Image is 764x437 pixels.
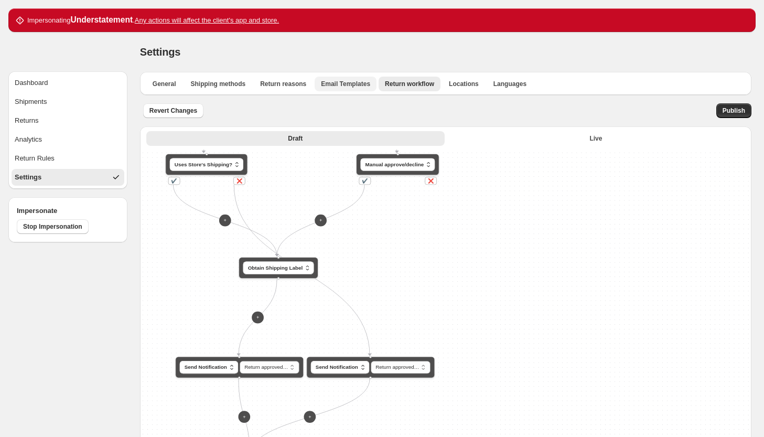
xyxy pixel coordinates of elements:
span: Return workflow [385,80,434,88]
button: Shipments [12,93,124,110]
div: Manual approve/decline✔️❌ [356,154,439,175]
span: General [153,80,176,88]
span: Locations [449,80,479,88]
span: Stop Impersonation [23,222,82,231]
button: Dashboard [12,74,124,91]
div: Settings [15,172,41,183]
button: + [252,312,264,324]
button: Obtain Shipping Label [243,262,314,274]
div: Obtain Shipping Label [239,257,318,279]
span: Manual approve/decline [365,161,424,168]
button: Revert Changes [143,103,203,118]
span: Send Notification [316,364,358,371]
span: Revert Changes [149,106,197,115]
span: Shipping methods [191,80,246,88]
span: Settings [140,46,180,58]
u: Any actions will affect the client's app and store. [135,16,279,24]
p: Impersonating . [27,15,279,26]
button: Stop Impersonation [17,219,89,234]
button: + [304,411,316,423]
button: Live version [447,131,745,146]
h4: Impersonate [17,206,119,216]
div: Return Rules [15,153,55,164]
button: Draft version [146,131,445,146]
div: Send Notification [175,357,304,378]
span: Email Templates [321,80,370,88]
span: Languages [493,80,526,88]
strong: Understatement [70,15,133,24]
div: Analytics [15,134,42,145]
button: Returns [12,112,124,129]
span: Send Notification [185,364,227,371]
g: Edge from 03fa4962-75e9-4e74-906a-f9511882872d to d7be422b-688d-4645-86d2-89352194400f [173,185,277,256]
button: Settings [12,169,124,186]
div: Send Notification [306,357,435,378]
g: Edge from default_flag to 03fa4962-75e9-4e74-906a-f9511882872d [203,77,295,153]
button: Analytics [12,131,124,148]
div: Returns [15,115,39,126]
div: Uses Store's Shipping?✔️❌ [165,154,248,175]
span: Uses Store's Shipping? [175,161,232,168]
div: Dashboard [15,78,48,88]
span: Return reasons [260,80,306,88]
button: + [315,215,327,227]
span: Obtain Shipping Label [248,264,303,272]
span: Live [589,134,602,143]
button: + [238,411,250,423]
div: Shipments [15,97,47,107]
g: Edge from 03fa4962-75e9-4e74-906a-f9511882872d to 18da7ce6-733f-4c7c-8c52-1b72f44448ca [234,185,370,356]
button: Manual approve/decline [360,158,435,171]
div: ❌ [425,177,437,185]
button: Send Notification [311,361,369,374]
g: Edge from d7be422b-688d-4645-86d2-89352194400f to 7b0eaf78-8a0b-4a9b-9592-ebd365848391 [239,279,277,356]
button: Return Rules [12,150,124,167]
span: Publish [723,106,745,115]
button: Publish [716,103,751,118]
button: + [219,215,231,227]
span: Draft [288,134,303,143]
g: Edge from c23baa20-f596-4c29-a038-3a9151df244f to e19f3adb-36aa-4964-85a1-6b2d69b80c94 [287,2,397,153]
button: Send Notification [180,361,238,374]
g: Edge from e19f3adb-36aa-4964-85a1-6b2d69b80c94 to d7be422b-688d-4645-86d2-89352194400f [277,185,364,256]
button: Uses Store's Shipping? [170,158,244,171]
